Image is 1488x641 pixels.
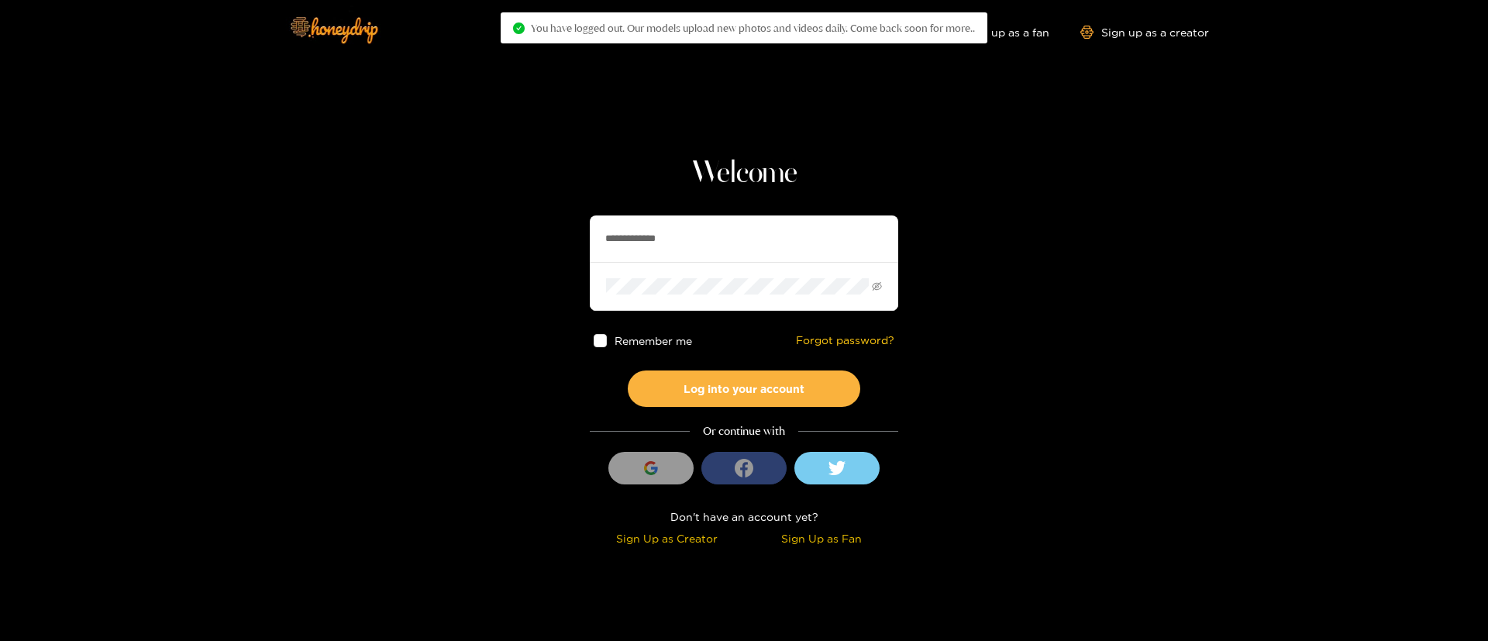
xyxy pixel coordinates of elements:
h1: Welcome [590,155,898,192]
div: Sign Up as Fan [748,529,894,547]
button: Log into your account [628,370,860,407]
span: Remember me [615,335,692,346]
a: Forgot password? [796,334,894,347]
a: Sign up as a fan [943,26,1049,39]
a: Sign up as a creator [1080,26,1209,39]
div: Don't have an account yet? [590,508,898,526]
span: You have logged out. Our models upload new photos and videos daily. Come back soon for more.. [531,22,975,34]
div: Or continue with [590,422,898,440]
span: eye-invisible [872,281,882,291]
span: check-circle [513,22,525,34]
div: Sign Up as Creator [594,529,740,547]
